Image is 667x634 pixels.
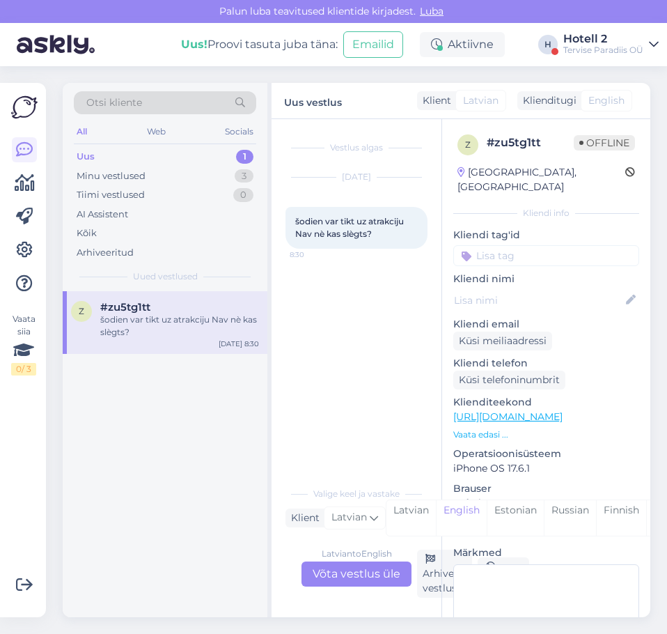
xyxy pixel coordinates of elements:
[77,246,134,260] div: Arhiveeritud
[453,546,639,560] p: Märkmed
[453,272,639,286] p: Kliendi nimi
[453,395,639,410] p: Klienditeekond
[453,356,639,371] p: Kliendi telefon
[181,38,207,51] b: Uus!
[181,36,338,53] div: Proovi tasuta juba täna:
[77,150,95,164] div: Uus
[386,500,436,536] div: Latvian
[454,293,623,308] input: Lisa nimi
[574,135,635,150] span: Offline
[11,363,36,376] div: 0 / 3
[487,134,574,151] div: # zu5tg1tt
[453,371,565,389] div: Küsi telefoninumbrit
[453,207,639,219] div: Kliendi info
[436,500,487,536] div: English
[285,171,427,183] div: [DATE]
[100,301,150,314] span: #zu5tg1tt
[453,496,639,511] p: Safari 17.6
[77,208,128,222] div: AI Assistent
[77,188,145,202] div: Tiimi vestlused
[295,216,406,239] span: šodien var tikt uz atrakciju Nav nè kas slègts?
[420,32,505,57] div: Aktiivne
[453,228,639,242] p: Kliendi tag'id
[235,169,253,183] div: 3
[453,481,639,496] p: Brauser
[463,93,499,108] span: Latvian
[457,165,625,194] div: [GEOGRAPHIC_DATA], [GEOGRAPHIC_DATA]
[100,314,259,339] div: šodien var tikt uz atrakciju Nav nè kas slègts?
[453,410,563,423] a: [URL][DOMAIN_NAME]
[74,123,90,141] div: All
[563,45,643,56] div: Tervise Paradiis OÜ
[322,548,392,560] div: Latvian to English
[538,35,558,54] div: H
[11,94,38,121] img: Askly Logo
[285,488,427,500] div: Valige keel ja vastake
[453,317,639,332] p: Kliendi email
[563,33,659,56] a: Hotell 2Tervise Paradiis OÜ
[290,249,342,260] span: 8:30
[331,510,367,525] span: Latvian
[222,123,256,141] div: Socials
[588,93,625,108] span: English
[453,428,639,441] p: Vaata edasi ...
[453,332,552,350] div: Küsi meiliaadressi
[416,5,448,17] span: Luba
[487,500,544,536] div: Estonian
[596,500,646,536] div: Finnish
[453,447,639,461] p: Operatsioonisüsteem
[465,139,471,150] span: z
[233,188,253,202] div: 0
[285,511,320,525] div: Klient
[417,550,472,598] div: Arhiveeri vestlus
[133,270,198,283] span: Uued vestlused
[517,93,576,108] div: Klienditugi
[453,461,639,476] p: iPhone OS 17.6.1
[219,339,259,349] div: [DATE] 8:30
[343,31,403,58] button: Emailid
[453,245,639,266] input: Lisa tag
[285,141,427,154] div: Vestlus algas
[544,500,596,536] div: Russian
[284,91,342,110] label: Uus vestlus
[77,226,97,240] div: Kõik
[563,33,643,45] div: Hotell 2
[86,95,142,110] span: Otsi kliente
[79,306,84,316] span: z
[77,169,146,183] div: Minu vestlused
[236,150,253,164] div: 1
[11,313,36,376] div: Vaata siia
[301,562,411,587] div: Võta vestlus üle
[417,93,451,108] div: Klient
[144,123,168,141] div: Web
